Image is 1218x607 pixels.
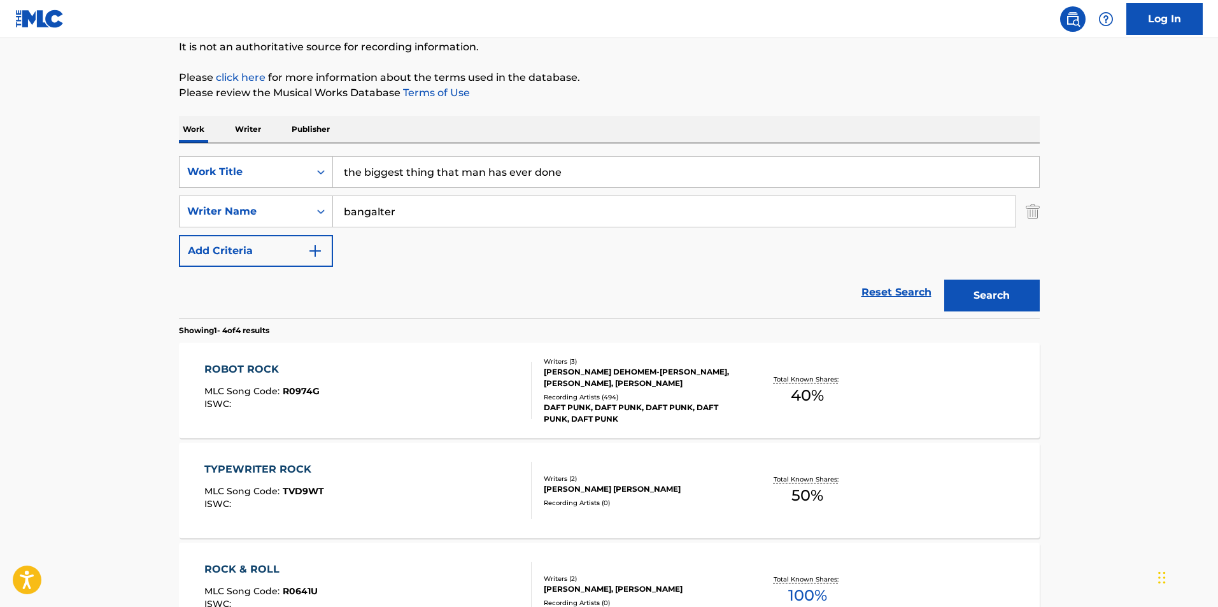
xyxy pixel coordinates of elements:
span: MLC Song Code : [204,485,283,497]
span: R0974G [283,385,320,397]
img: Delete Criterion [1026,196,1040,227]
span: MLC Song Code : [204,385,283,397]
div: ROCK & ROLL [204,562,318,577]
div: [PERSON_NAME], [PERSON_NAME] [544,583,736,595]
p: Total Known Shares: [774,475,842,484]
p: Please for more information about the terms used in the database. [179,70,1040,85]
a: Log In [1126,3,1203,35]
iframe: Chat Widget [1154,546,1218,607]
div: Writer Name [187,204,302,219]
a: Reset Search [855,278,938,306]
p: Work [179,116,208,143]
form: Search Form [179,156,1040,318]
div: Writers ( 3 ) [544,357,736,366]
p: Showing 1 - 4 of 4 results [179,325,269,336]
p: It is not an authoritative source for recording information. [179,39,1040,55]
div: Recording Artists ( 0 ) [544,498,736,508]
img: help [1098,11,1114,27]
div: Recording Artists ( 494 ) [544,392,736,402]
a: ROBOT ROCKMLC Song Code:R0974GISWC:Writers (3)[PERSON_NAME] DEHOMEM-[PERSON_NAME], [PERSON_NAME],... [179,343,1040,438]
p: Total Known Shares: [774,575,842,584]
p: Publisher [288,116,334,143]
div: [PERSON_NAME] DEHOMEM-[PERSON_NAME], [PERSON_NAME], [PERSON_NAME] [544,366,736,389]
span: ISWC : [204,498,234,510]
p: Writer [231,116,265,143]
div: Writers ( 2 ) [544,574,736,583]
img: MLC Logo [15,10,64,28]
a: click here [216,71,266,83]
div: Help [1093,6,1119,32]
span: 40 % [791,384,824,407]
a: Public Search [1060,6,1086,32]
p: Total Known Shares: [774,375,842,384]
span: 100 % [788,584,827,607]
span: 50 % [791,484,823,507]
div: Work Title [187,164,302,180]
div: TYPEWRITER ROCK [204,462,324,477]
div: [PERSON_NAME] [PERSON_NAME] [544,483,736,495]
p: Please review the Musical Works Database [179,85,1040,101]
span: R0641U [283,585,318,597]
button: Search [944,280,1040,311]
a: TYPEWRITER ROCKMLC Song Code:TVD9WTISWC:Writers (2)[PERSON_NAME] [PERSON_NAME]Recording Artists (... [179,443,1040,538]
div: ROBOT ROCK [204,362,320,377]
button: Add Criteria [179,235,333,267]
img: 9d2ae6d4665cec9f34b9.svg [308,243,323,259]
div: Drag [1158,559,1166,597]
img: search [1065,11,1080,27]
span: ISWC : [204,398,234,410]
span: TVD9WT [283,485,324,497]
div: Writers ( 2 ) [544,474,736,483]
div: DAFT PUNK, DAFT PUNK, DAFT PUNK, DAFT PUNK, DAFT PUNK [544,402,736,425]
a: Terms of Use [400,87,470,99]
span: MLC Song Code : [204,585,283,597]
